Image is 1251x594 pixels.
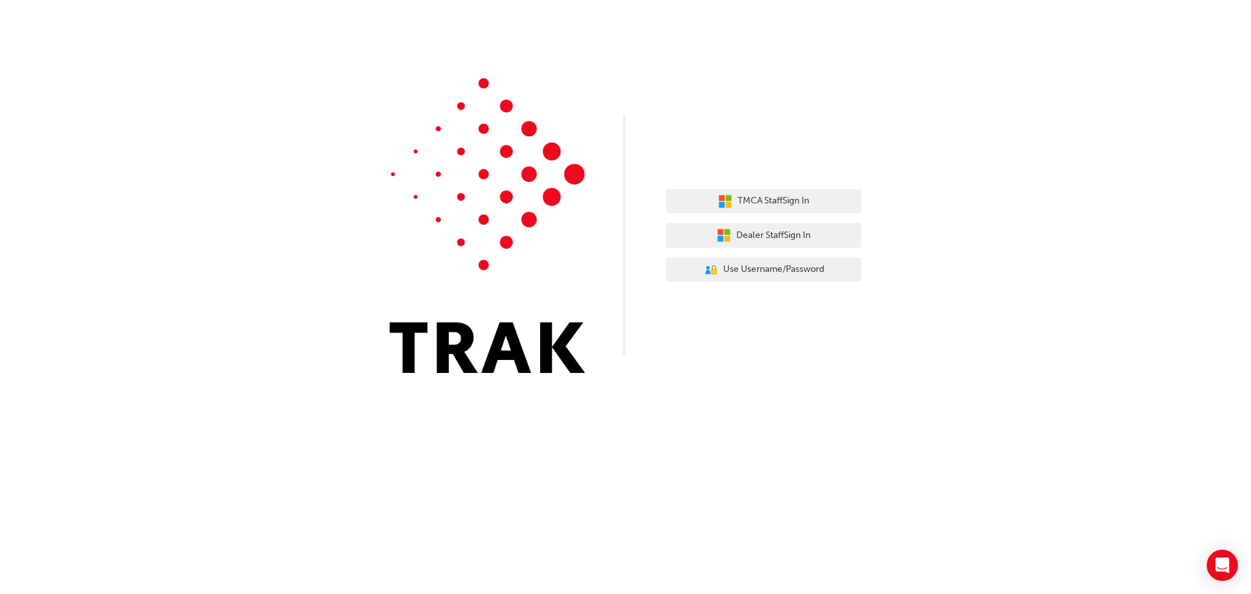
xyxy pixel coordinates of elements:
button: TMCA StaffSign In [666,189,861,214]
span: TMCA Staff Sign In [738,194,809,209]
button: Dealer StaffSign In [666,223,861,248]
img: Trak [390,78,585,373]
div: Open Intercom Messenger [1207,550,1238,581]
button: Use Username/Password [666,258,861,282]
span: Use Username/Password [723,262,824,277]
span: Dealer Staff Sign In [736,228,811,243]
